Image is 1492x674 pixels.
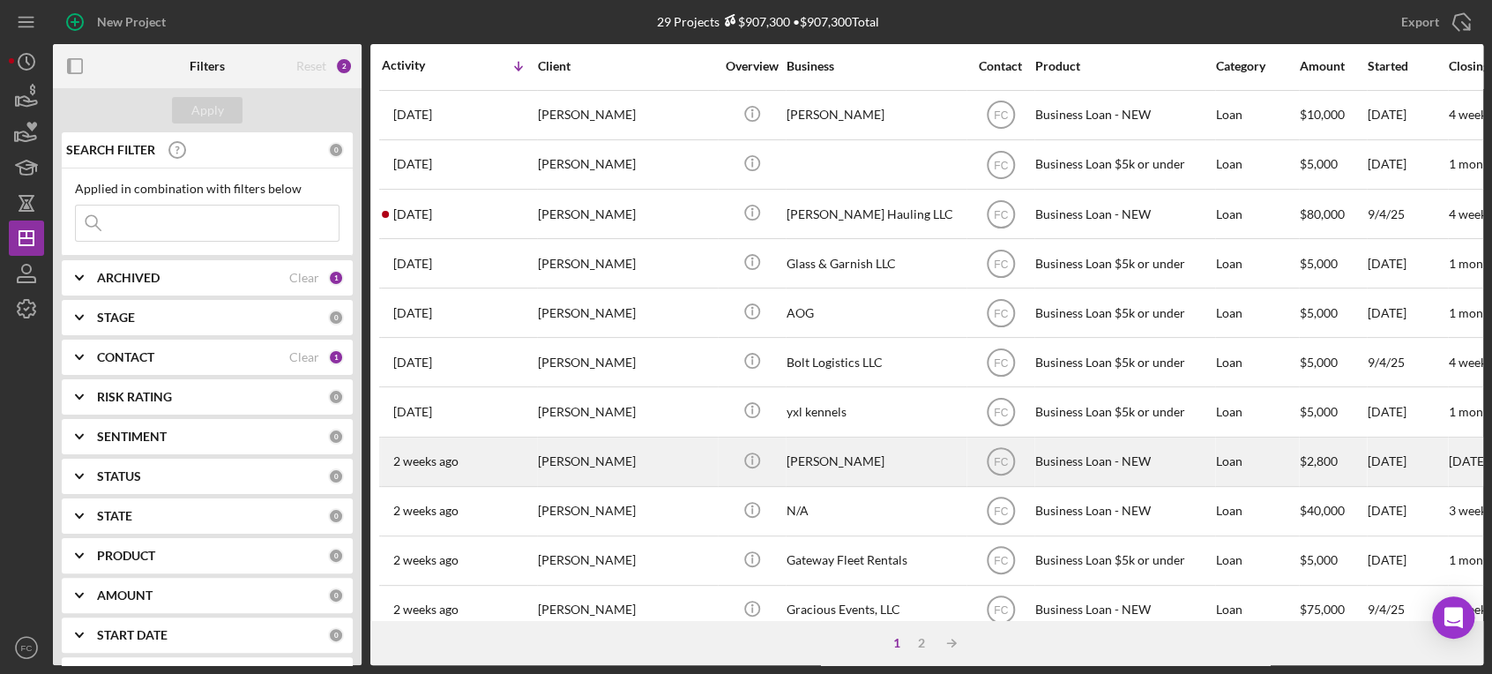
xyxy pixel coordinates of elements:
[1216,92,1298,139] div: Loan
[393,454,459,468] time: 2025-09-09 14:54
[97,350,154,364] b: CONTACT
[1216,438,1298,485] div: Loan
[1035,191,1212,237] div: Business Loan - NEW
[787,339,963,386] div: Bolt Logistics LLC
[538,141,714,188] div: [PERSON_NAME]
[53,4,183,40] button: New Project
[172,97,242,124] button: Apply
[1035,92,1212,139] div: Business Loan - NEW
[9,630,44,665] button: FC
[190,59,225,73] b: Filters
[538,59,714,73] div: Client
[1300,107,1345,122] span: $10,000
[1035,388,1212,435] div: Business Loan $5k or under
[1300,438,1366,485] div: $2,800
[393,356,432,370] time: 2025-09-15 20:19
[1449,453,1488,468] time: [DATE]
[1035,141,1212,188] div: Business Loan $5k or under
[787,438,963,485] div: [PERSON_NAME]
[538,488,714,535] div: [PERSON_NAME]
[289,350,319,364] div: Clear
[97,509,132,523] b: STATE
[1216,587,1298,633] div: Loan
[328,588,344,603] div: 0
[1449,206,1492,221] time: 4 weeks
[1300,156,1338,171] span: $5,000
[75,182,339,196] div: Applied in combination with filters below
[328,142,344,158] div: 0
[720,14,790,29] div: $907,300
[787,240,963,287] div: Glass & Garnish LLC
[538,92,714,139] div: [PERSON_NAME]
[393,603,459,617] time: 2025-09-05 18:32
[538,388,714,435] div: [PERSON_NAME]
[1300,503,1345,518] span: $40,000
[393,553,459,567] time: 2025-09-07 23:59
[97,469,141,483] b: STATUS
[1216,388,1298,435] div: Loan
[393,504,459,518] time: 2025-09-09 14:14
[994,604,1008,617] text: FC
[1449,107,1492,122] time: 4 weeks
[1368,289,1447,336] div: [DATE]
[1035,59,1212,73] div: Product
[328,548,344,564] div: 0
[1432,596,1474,639] div: Open Intercom Messenger
[289,271,319,285] div: Clear
[1300,355,1338,370] span: $5,000
[1401,4,1439,40] div: Export
[538,537,714,584] div: [PERSON_NAME]
[1300,552,1338,567] span: $5,000
[1300,206,1345,221] span: $80,000
[994,356,1008,369] text: FC
[1216,537,1298,584] div: Loan
[1449,355,1492,370] time: 4 weeks
[328,349,344,365] div: 1
[1216,289,1298,336] div: Loan
[21,643,33,653] text: FC
[994,307,1008,319] text: FC
[719,59,785,73] div: Overview
[787,388,963,435] div: yxl kennels
[1368,191,1447,237] div: 9/4/25
[994,258,1008,270] text: FC
[1216,59,1298,73] div: Category
[787,587,963,633] div: Gracious Events, LLC
[909,636,934,650] div: 2
[1368,388,1447,435] div: [DATE]
[191,97,224,124] div: Apply
[1384,4,1483,40] button: Export
[328,429,344,445] div: 0
[538,438,714,485] div: [PERSON_NAME]
[97,4,166,40] div: New Project
[1300,305,1338,320] span: $5,000
[1035,240,1212,287] div: Business Loan $5k or under
[296,59,326,73] div: Reset
[1035,488,1212,535] div: Business Loan - NEW
[1300,404,1338,419] span: $5,000
[1216,488,1298,535] div: Loan
[1368,92,1447,139] div: [DATE]
[1368,240,1447,287] div: [DATE]
[657,14,879,29] div: 29 Projects • $907,300 Total
[787,59,963,73] div: Business
[1368,537,1447,584] div: [DATE]
[97,549,155,563] b: PRODUCT
[328,508,344,524] div: 0
[1216,191,1298,237] div: Loan
[1368,339,1447,386] div: 9/4/25
[1368,141,1447,188] div: [DATE]
[393,157,432,171] time: 2025-09-19 00:36
[994,159,1008,171] text: FC
[1216,141,1298,188] div: Loan
[97,271,160,285] b: ARCHIVED
[994,208,1008,221] text: FC
[393,306,432,320] time: 2025-09-16 21:56
[97,390,172,404] b: RISK RATING
[967,59,1033,73] div: Contact
[1035,339,1212,386] div: Business Loan $5k or under
[1368,59,1447,73] div: Started
[335,57,353,75] div: 2
[538,587,714,633] div: [PERSON_NAME]
[393,207,432,221] time: 2025-09-18 03:18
